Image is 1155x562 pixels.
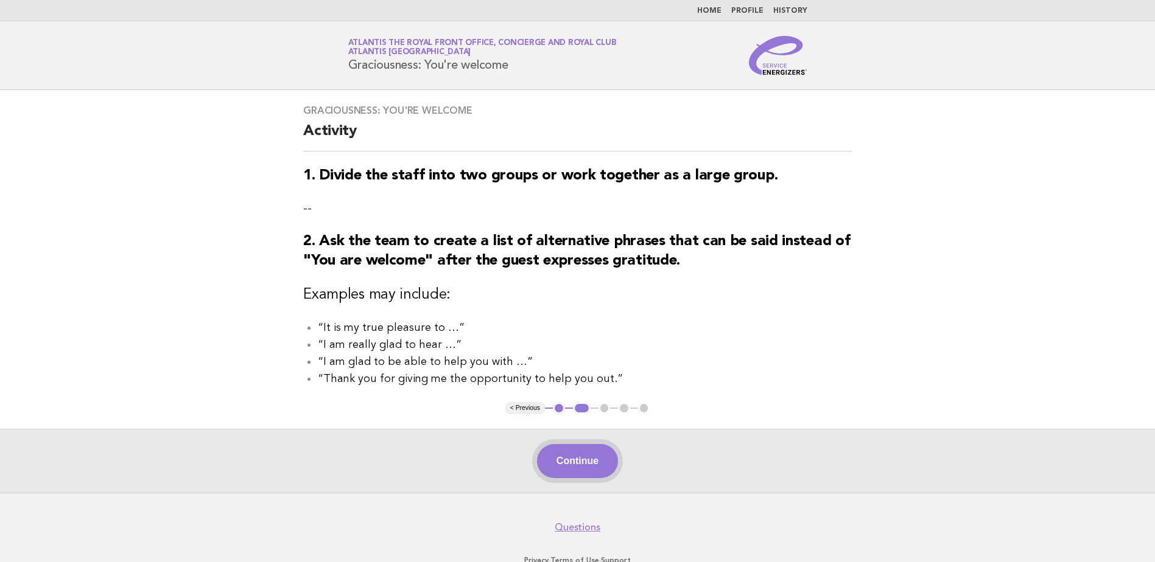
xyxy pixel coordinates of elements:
[573,402,591,414] button: 2
[553,402,565,414] button: 1
[731,7,764,15] a: Profile
[697,7,721,15] a: Home
[303,285,852,305] h3: Examples may include:
[303,122,852,151] h2: Activity
[318,319,852,336] li: “It is my true pleasure to …”
[537,444,618,478] button: Continue
[348,49,471,57] span: Atlantis [GEOGRAPHIC_DATA]
[318,353,852,370] li: “I am glad to be able to help you with …”
[318,336,852,353] li: “I am really glad to hear …”
[303,200,852,217] p: --
[773,7,807,15] a: History
[303,168,778,183] strong: 1. Divide the staff into two groups or work together as a large group.
[318,370,852,387] li: “Thank you for giving me the opportunity to help you out.”
[303,105,852,117] h3: Graciousness: You're welcome
[505,402,545,414] button: < Previous
[749,36,807,75] img: Service Energizers
[348,40,617,71] h1: Graciousness: You're welcome
[348,39,617,56] a: Atlantis The Royal Front Office, Concierge and Royal ClubAtlantis [GEOGRAPHIC_DATA]
[555,521,600,533] a: Questions
[303,234,850,268] strong: 2. Ask the team to create a list of alternative phrases that can be said instead of "You are welc...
